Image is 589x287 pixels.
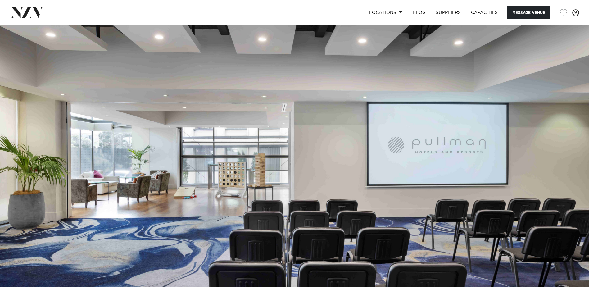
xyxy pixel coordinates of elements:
a: BLOG [408,6,431,19]
a: Capacities [466,6,503,19]
button: Message Venue [507,6,550,19]
a: Locations [364,6,408,19]
a: SUPPLIERS [431,6,466,19]
img: nzv-logo.png [10,7,44,18]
